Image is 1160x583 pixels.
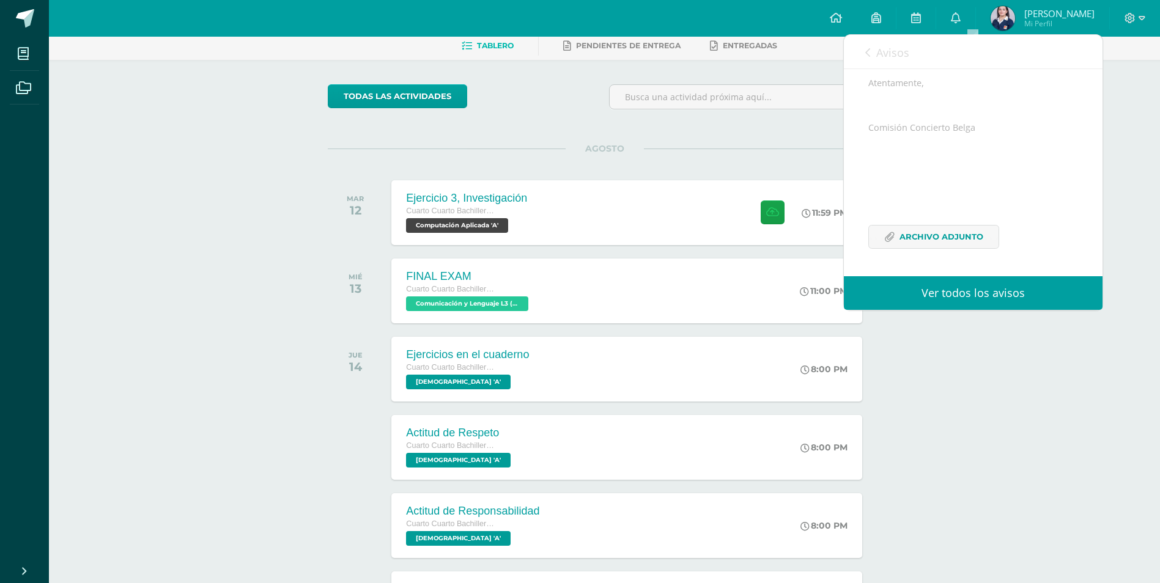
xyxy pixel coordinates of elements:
[349,281,363,296] div: 13
[802,207,848,218] div: 11:59 PM
[406,453,511,468] span: Evangelización 'A'
[610,85,881,109] input: Busca una actividad próxima aquí...
[406,270,531,283] div: FINAL EXAM
[406,519,498,528] span: Cuarto Cuarto Bachillerato en Ciencias y Letras con Orientación en Computación
[576,41,681,50] span: Pendientes de entrega
[406,427,514,439] div: Actitud de Respeto
[710,36,777,56] a: Entregadas
[876,45,909,60] span: Avisos
[844,276,1103,310] a: Ver todos los avisos
[563,36,681,56] a: Pendientes de entrega
[723,41,777,50] span: Entregadas
[406,192,527,205] div: Ejercicio 3, Investigación
[406,441,498,450] span: Cuarto Cuarto Bachillerato en Ciencias y Letras con Orientación en Computación
[868,225,999,249] a: Archivo Adjunto
[800,285,848,296] div: 11:00 PM
[347,194,364,203] div: MAR
[1024,18,1095,29] span: Mi Perfil
[800,520,848,531] div: 8:00 PM
[406,348,529,361] div: Ejercicios en el cuaderno
[406,285,498,293] span: Cuarto Cuarto Bachillerato en Ciencias y Letras con Orientación en Computación
[349,351,363,359] div: JUE
[406,363,498,372] span: Cuarto Cuarto Bachillerato en Ciencias y Letras con Orientación en Computación
[800,364,848,375] div: 8:00 PM
[566,143,644,154] span: AGOSTO
[991,6,1015,31] img: dec8df1200ccd7bd8674d58b6835b718.png
[1024,7,1095,20] span: [PERSON_NAME]
[349,273,363,281] div: MIÉ
[349,359,363,374] div: 14
[462,36,514,56] a: Tablero
[406,375,511,389] span: Evangelización 'A'
[406,505,539,518] div: Actitud de Responsabilidad
[477,41,514,50] span: Tablero
[406,218,508,233] span: Computación Aplicada 'A'
[347,203,364,218] div: 12
[406,531,511,546] span: Evangelización 'A'
[406,296,528,311] span: Comunicación y Lenguaje L3 (Inglés Técnico) 4 'A'
[406,207,498,215] span: Cuarto Cuarto Bachillerato en Ciencias y Letras con Orientación en Computación
[800,442,848,453] div: 8:00 PM
[328,84,467,108] a: todas las Actividades
[900,226,983,248] span: Archivo Adjunto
